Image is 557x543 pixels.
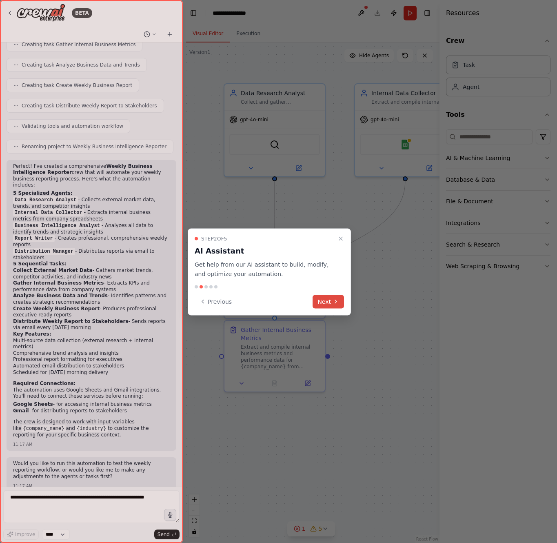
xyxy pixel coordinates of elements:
p: Get help from our AI assistant to build, modify, and optimize your automation. [195,260,334,279]
button: Close walkthrough [336,234,346,244]
button: Hide left sidebar [188,7,199,19]
h3: AI Assistant [195,245,334,257]
button: Previous [195,295,237,308]
span: Step 2 of 5 [201,236,227,242]
button: Next [313,295,344,308]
